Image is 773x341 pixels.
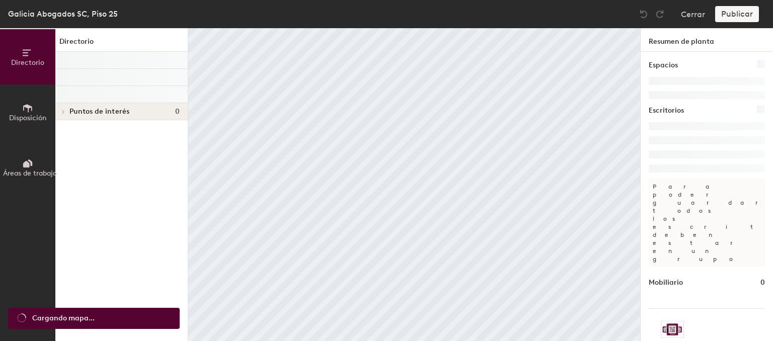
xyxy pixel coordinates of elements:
[69,108,130,116] span: Puntos de interés
[649,277,683,288] h1: Mobiliario
[32,313,95,324] span: Cargando mapa...
[649,179,765,267] p: Para poder guardar, todos los escritorios deben estar en un grupo
[760,277,765,288] h1: 0
[8,8,118,20] div: Galicia Abogados SC, Piso 25
[649,105,684,116] h1: Escritorios
[639,9,649,19] img: Undo
[55,36,188,52] h1: Directorio
[9,114,46,122] span: Disposición
[661,321,684,338] img: Logotipo de etiqueta
[11,58,44,67] span: Directorio
[188,28,640,341] canvas: Map
[3,169,57,178] span: Áreas de trabajo
[649,60,678,71] h1: Espacios
[175,108,180,116] span: 0
[681,6,705,22] button: Cerrar
[641,28,773,52] h1: Resumen de planta
[655,9,665,19] img: Redo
